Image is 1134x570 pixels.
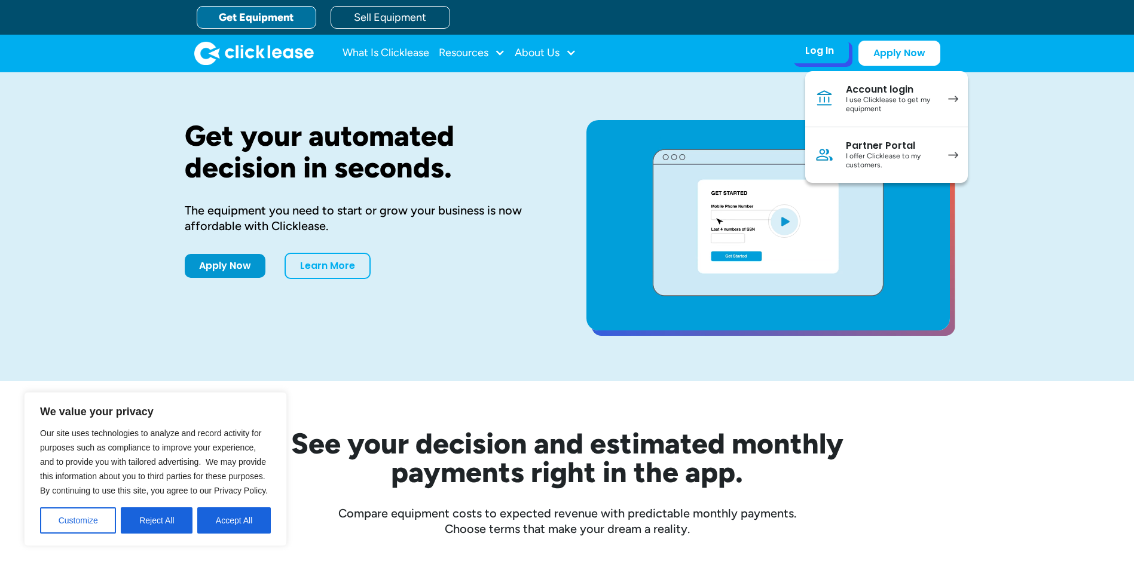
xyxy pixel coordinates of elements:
h1: Get your automated decision in seconds. [185,120,548,183]
a: What Is Clicklease [343,41,429,65]
div: We value your privacy [24,392,287,546]
a: Sell Equipment [331,6,450,29]
img: Person icon [815,145,834,164]
a: home [194,41,314,65]
div: Partner Portal [846,140,936,152]
h2: See your decision and estimated monthly payments right in the app. [233,429,902,486]
a: open lightbox [586,120,950,330]
a: Partner PortalI offer Clicklease to my customers. [805,127,968,183]
img: Clicklease logo [194,41,314,65]
a: Apply Now [185,254,265,278]
p: We value your privacy [40,404,271,419]
img: arrow [948,96,958,102]
a: Learn More [285,253,371,279]
a: Account loginI use Clicklease to get my equipment [805,71,968,127]
button: Reject All [121,507,192,534]
div: Compare equipment costs to expected revenue with predictable monthly payments. Choose terms that ... [185,505,950,537]
a: Apply Now [858,41,940,66]
span: Our site uses technologies to analyze and record activity for purposes such as compliance to impr... [40,428,268,495]
div: About Us [515,41,576,65]
nav: Log In [805,71,968,183]
button: Accept All [197,507,271,534]
div: I offer Clicklease to my customers. [846,152,936,170]
div: The equipment you need to start or grow your business is now affordable with Clicklease. [185,203,548,234]
div: Log In [805,45,834,57]
img: Bank icon [815,89,834,108]
button: Customize [40,507,116,534]
a: Get Equipment [197,6,316,29]
div: Resources [439,41,505,65]
div: Account login [846,84,936,96]
div: I use Clicklease to get my equipment [846,96,936,114]
img: Blue play button logo on a light blue circular background [768,204,800,238]
img: arrow [948,152,958,158]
